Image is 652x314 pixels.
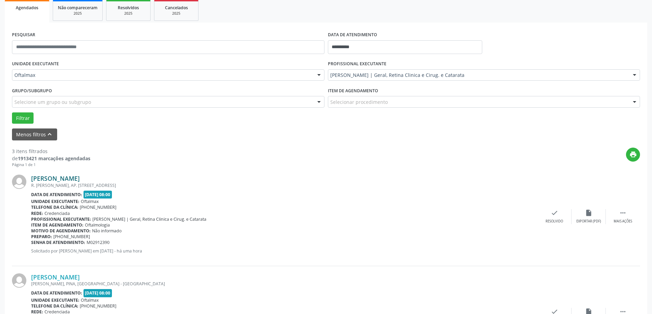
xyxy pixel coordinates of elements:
[31,199,79,204] b: Unidade executante:
[18,155,90,162] strong: 1913421 marcações agendadas
[80,204,116,210] span: [PHONE_NUMBER]
[81,199,99,204] span: Oftalmax
[31,297,79,303] b: Unidade executante:
[14,98,91,106] span: Selecione um grupo ou subgrupo
[31,240,85,245] b: Senha de atendimento:
[619,209,627,217] i: 
[85,222,110,228] span: Oftalmologia
[118,5,139,11] span: Resolvidos
[330,72,626,79] span: [PERSON_NAME] | Geral, Retina Clinica e Cirug. e Catarata
[31,210,43,216] b: Rede:
[12,273,26,288] img: img
[92,216,206,222] span: [PERSON_NAME] | Geral, Retina Clinica e Cirug. e Catarata
[12,85,52,96] label: Grupo/Subgrupo
[31,234,52,240] b: Preparo:
[12,148,90,155] div: 3 itens filtrados
[585,209,592,217] i: insert_drive_file
[31,273,80,281] a: [PERSON_NAME]
[31,175,80,182] a: [PERSON_NAME]
[159,11,193,16] div: 2025
[16,5,38,11] span: Agendados
[31,192,82,197] b: Data de atendimento:
[12,175,26,189] img: img
[12,162,90,168] div: Página 1 de 1
[31,182,537,188] div: R. [PERSON_NAME], AP. [STREET_ADDRESS]
[58,5,98,11] span: Não compareceram
[31,216,91,222] b: Profissional executante:
[31,290,82,296] b: Data de atendimento:
[31,303,78,309] b: Telefone da clínica:
[44,210,70,216] span: Credenciada
[12,59,59,69] label: UNIDADE EXECUTANTE
[12,30,35,40] label: PESQUISAR
[626,148,640,162] button: print
[328,30,377,40] label: DATA DE ATENDIMENTO
[614,219,632,224] div: Mais ações
[328,59,386,69] label: PROFISSIONAL EXECUTANTE
[92,228,122,234] span: Não informado
[629,151,637,158] i: print
[12,155,90,162] div: de
[80,303,116,309] span: [PHONE_NUMBER]
[87,240,110,245] span: M02912390
[31,281,537,287] div: [PERSON_NAME], PINA, [GEOGRAPHIC_DATA] - [GEOGRAPHIC_DATA]
[14,72,310,79] span: Oftalmax
[31,248,537,254] p: Solicitado por [PERSON_NAME] em [DATE] - há uma hora
[12,112,34,124] button: Filtrar
[328,85,378,96] label: Item de agendamento
[58,11,98,16] div: 2025
[84,289,112,297] span: [DATE] 08:00
[165,5,188,11] span: Cancelados
[53,234,90,240] span: [PHONE_NUMBER]
[31,222,84,228] b: Item de agendamento:
[330,98,388,106] span: Selecionar procedimento
[84,191,112,199] span: [DATE] 08:00
[111,11,145,16] div: 2025
[31,228,91,234] b: Motivo de agendamento:
[546,219,563,224] div: Resolvido
[551,209,558,217] i: check
[576,219,601,224] div: Exportar (PDF)
[31,204,78,210] b: Telefone da clínica:
[46,131,53,138] i: keyboard_arrow_up
[12,128,57,140] button: Menos filtroskeyboard_arrow_up
[81,297,99,303] span: Oftalmax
